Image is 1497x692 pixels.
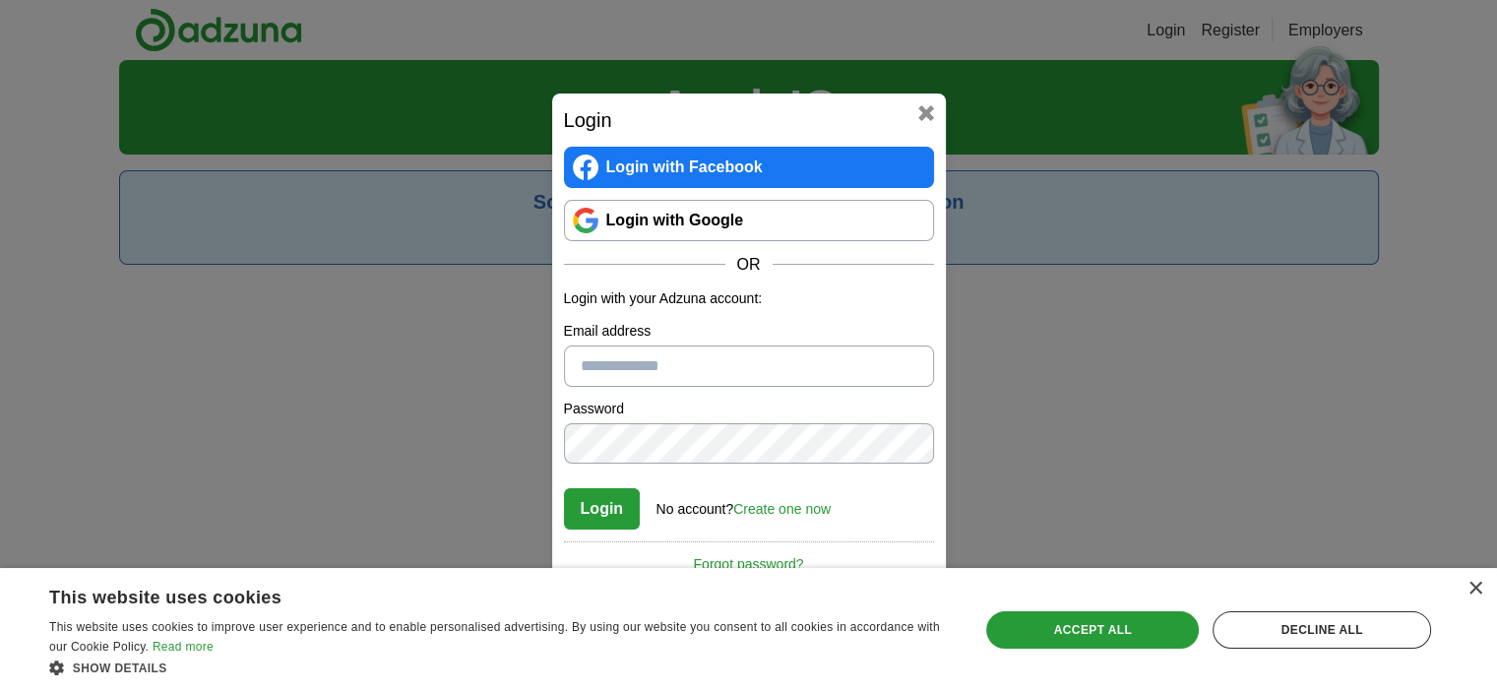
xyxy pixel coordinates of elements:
a: Forgot password? [564,541,934,575]
span: OR [725,253,773,277]
a: Login with Google [564,200,934,241]
a: Create one now [733,501,831,517]
label: Password [564,399,934,419]
div: Accept all [986,611,1199,649]
a: Read more, opens a new window [153,640,214,654]
div: No account? [656,487,831,520]
div: Show details [49,658,952,677]
div: Decline all [1213,611,1431,649]
h2: Login [564,105,934,135]
div: Close [1467,582,1482,597]
div: This website uses cookies [49,580,903,609]
span: Show details [73,661,167,675]
span: This website uses cookies to improve user experience and to enable personalised advertising. By u... [49,620,940,654]
a: Login with Facebook [564,147,934,188]
button: Login [564,488,641,530]
p: Login with your Adzuna account: [564,288,934,309]
label: Email address [564,321,934,342]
